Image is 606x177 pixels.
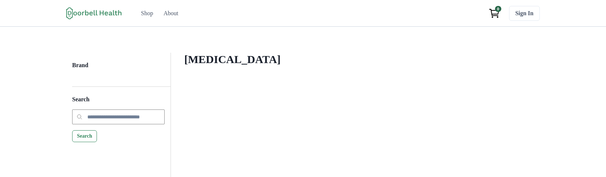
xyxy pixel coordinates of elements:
[72,96,165,109] h5: Search
[141,9,153,18] div: Shop
[495,6,501,12] span: 0
[184,53,521,66] h4: [MEDICAL_DATA]
[137,6,158,21] a: Shop
[72,130,97,142] button: Search
[164,9,178,18] div: About
[159,6,183,21] a: About
[485,6,503,21] a: View cart
[509,6,540,21] a: Sign In
[72,62,165,75] h5: Brand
